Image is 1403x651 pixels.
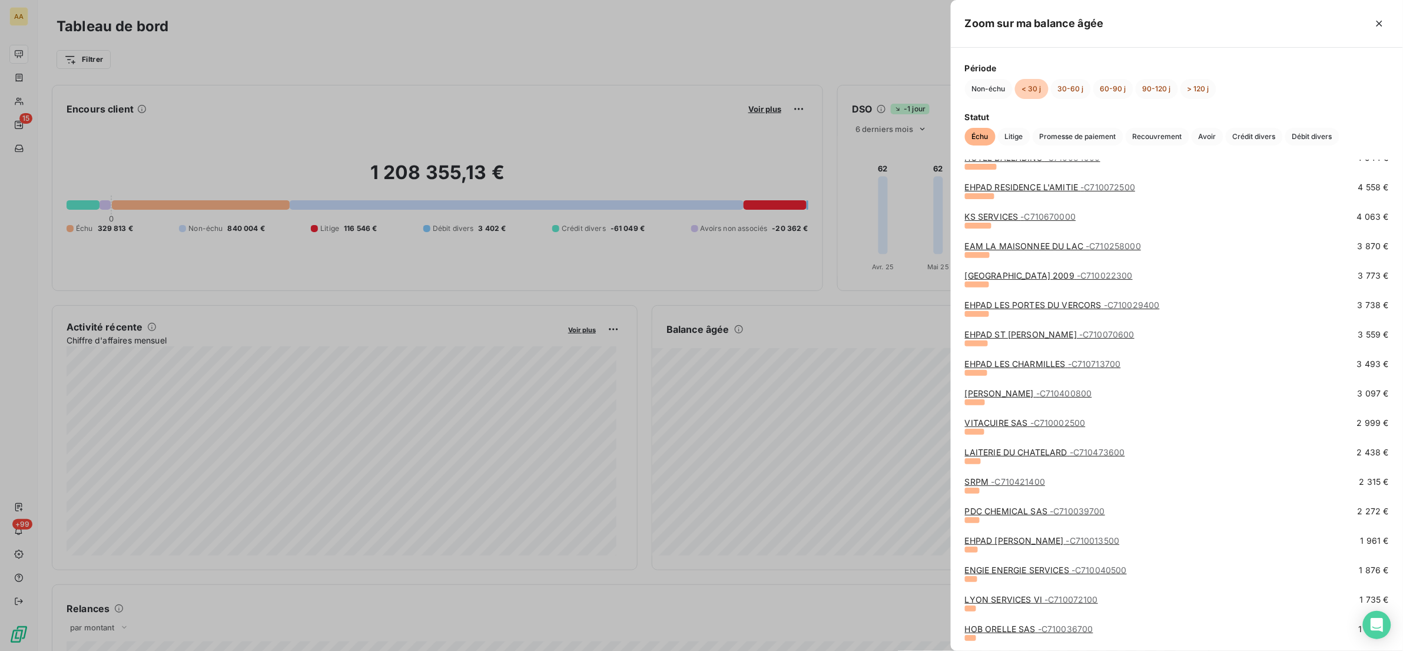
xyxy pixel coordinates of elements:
a: EHPAD ST [PERSON_NAME] [965,329,1135,339]
button: 30-60 j [1051,79,1091,99]
span: 3 738 € [1358,299,1389,311]
span: - C710029400 [1104,300,1160,310]
button: Promesse de paiement [1033,128,1123,146]
span: 4 063 € [1357,211,1389,223]
button: Échu [965,128,996,146]
span: - C710002500 [1030,418,1086,428]
a: KS SERVICES [965,212,1076,222]
span: 3 559 € [1358,329,1389,341]
span: 3 097 € [1358,388,1389,399]
span: 1 876 € [1359,564,1389,576]
a: EHPAD RESIDENCE L'AMITIE [965,182,1135,192]
span: - C710670000 [1021,212,1076,222]
span: - C710040500 [1072,565,1127,575]
span: - C710036700 [1038,624,1093,634]
span: 2 438 € [1357,447,1389,458]
span: 1 961 € [1361,535,1389,547]
span: 2 315 € [1359,476,1389,488]
button: 60-90 j [1093,79,1133,99]
a: [GEOGRAPHIC_DATA] 2009 [965,270,1133,280]
span: - C710473600 [1070,447,1125,457]
span: 4 558 € [1358,181,1389,193]
a: LYON SERVICES VI [965,594,1098,604]
span: - C710072100 [1045,594,1099,604]
a: SRPM [965,477,1045,487]
span: - C710022300 [1077,270,1133,280]
span: - C710258000 [1086,241,1142,251]
a: LAITERIE DU CHATELARD [965,447,1125,457]
a: EHPAD LES CHARMILLES [965,359,1121,369]
span: - C710039700 [1050,506,1106,516]
a: HOB ORELLE SAS [965,624,1093,634]
button: Crédit divers [1226,128,1283,146]
a: PDC CHEMICAL SAS [965,506,1105,516]
span: - C710400800 [1036,388,1092,398]
span: - C710013500 [1066,536,1120,546]
span: 1 689 € [1359,623,1389,635]
a: [PERSON_NAME] [965,388,1092,398]
span: - C710713700 [1068,359,1121,369]
button: Avoir [1192,128,1223,146]
div: Open Intercom Messenger [1363,611,1391,639]
a: EHPAD [PERSON_NAME] [965,536,1120,546]
span: 2 999 € [1357,417,1389,429]
span: 3 493 € [1357,358,1389,370]
button: > 120 j [1180,79,1216,99]
a: EHPAD LES PORTES DU VERCORS [965,300,1160,310]
span: - C710421400 [991,477,1046,487]
span: 3 870 € [1358,240,1389,252]
button: Non-échu [965,79,1013,99]
button: Recouvrement [1126,128,1189,146]
a: EAM LA MAISONNEE DU LAC [965,241,1141,251]
span: 1 735 € [1360,594,1389,606]
span: - C710070600 [1079,329,1135,339]
span: 3 773 € [1358,270,1389,282]
button: < 30 j [1015,79,1049,99]
button: Litige [998,128,1030,146]
h5: Zoom sur ma balance âgée [965,15,1104,32]
span: Période [965,62,1389,74]
button: 90-120 j [1136,79,1178,99]
a: VITACUIRE SAS [965,418,1086,428]
button: Débit divers [1285,128,1339,146]
span: 2 272 € [1358,505,1389,517]
a: ENGIE ENERGIE SERVICES [965,565,1127,575]
span: Statut [965,111,1389,123]
span: - C710072500 [1081,182,1136,192]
